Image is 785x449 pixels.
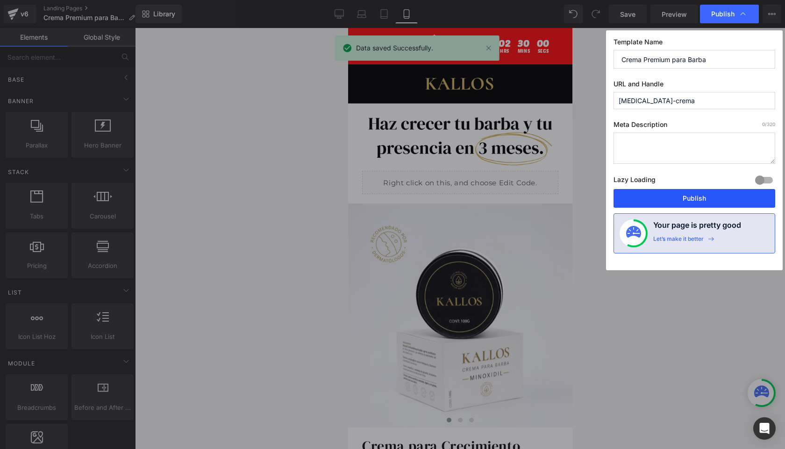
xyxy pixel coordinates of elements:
div: Open Intercom Messenger [753,417,776,440]
span: 02 [150,10,163,21]
span: Hrs [150,21,163,25]
label: Lazy Loading [614,174,656,189]
label: Template Name [614,38,775,50]
img: onboarding-status.svg [626,226,641,241]
span: /320 [762,121,775,127]
span: 30 [170,10,182,21]
span: Segs [189,21,201,25]
span: 00 [189,10,201,21]
h4: Your page is pretty good [653,219,741,235]
span: Publish [711,10,735,18]
div: Let’s make it better [653,235,704,247]
button: Publish [614,189,775,208]
span: 0 [762,121,765,127]
label: Meta Description [614,120,775,133]
p: ¡DESCUENTOS Y ENVíO GRATiS A TODO PERú! [7,5,131,32]
label: URL and Handle [614,80,775,92]
span: Mins [170,21,182,25]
